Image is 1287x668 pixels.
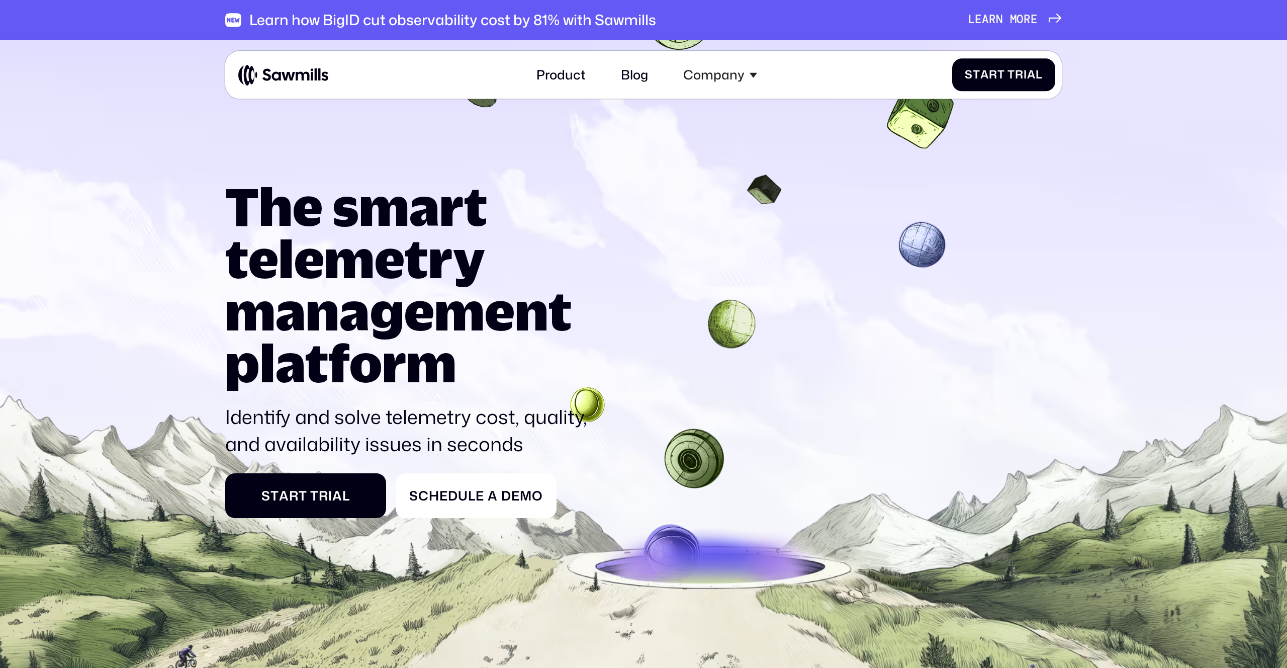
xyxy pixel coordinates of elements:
span: h [429,488,439,504]
span: e [1031,13,1038,27]
a: StartTrial [225,473,386,518]
span: l [342,488,350,504]
span: d [448,488,458,504]
span: l [468,488,476,504]
span: a [332,488,342,504]
span: r [289,488,299,504]
span: o [1017,13,1024,27]
span: n [996,13,1003,27]
div: Company [683,67,745,83]
span: a [982,13,989,27]
span: e [511,488,520,504]
span: t [270,488,279,504]
span: a [1027,68,1036,82]
span: a [279,488,289,504]
a: ScheduleaDemo [396,473,557,518]
a: Product [526,58,595,93]
span: i [1024,68,1027,82]
span: S [409,488,418,504]
span: t [997,68,1005,82]
span: r [989,68,997,82]
span: i [328,488,332,504]
h1: The smart telemetry management platform [225,180,598,389]
span: S [965,68,973,82]
span: T [1007,68,1015,82]
span: a [980,68,989,82]
span: D [501,488,511,504]
span: r [1015,68,1024,82]
span: a [488,488,498,504]
a: StartTrial [952,58,1055,91]
span: m [1010,13,1017,27]
span: e [975,13,982,27]
span: r [989,13,996,27]
span: c [418,488,429,504]
span: e [439,488,448,504]
span: t [299,488,307,504]
span: t [973,68,980,82]
p: Identify and solve telemetry cost, quality, and availability issues in seconds [225,403,598,458]
div: Company [674,58,767,93]
div: Learn how BigID cut observability cost by 81% with Sawmills [249,11,656,29]
span: L [968,13,975,27]
span: r [1024,13,1031,27]
span: u [458,488,468,504]
span: r [319,488,328,504]
span: o [532,488,543,504]
span: e [476,488,484,504]
span: l [1036,68,1043,82]
span: S [261,488,270,504]
span: T [310,488,319,504]
a: Blog [611,58,658,93]
a: Learnmore [968,13,1062,27]
span: m [520,488,532,504]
